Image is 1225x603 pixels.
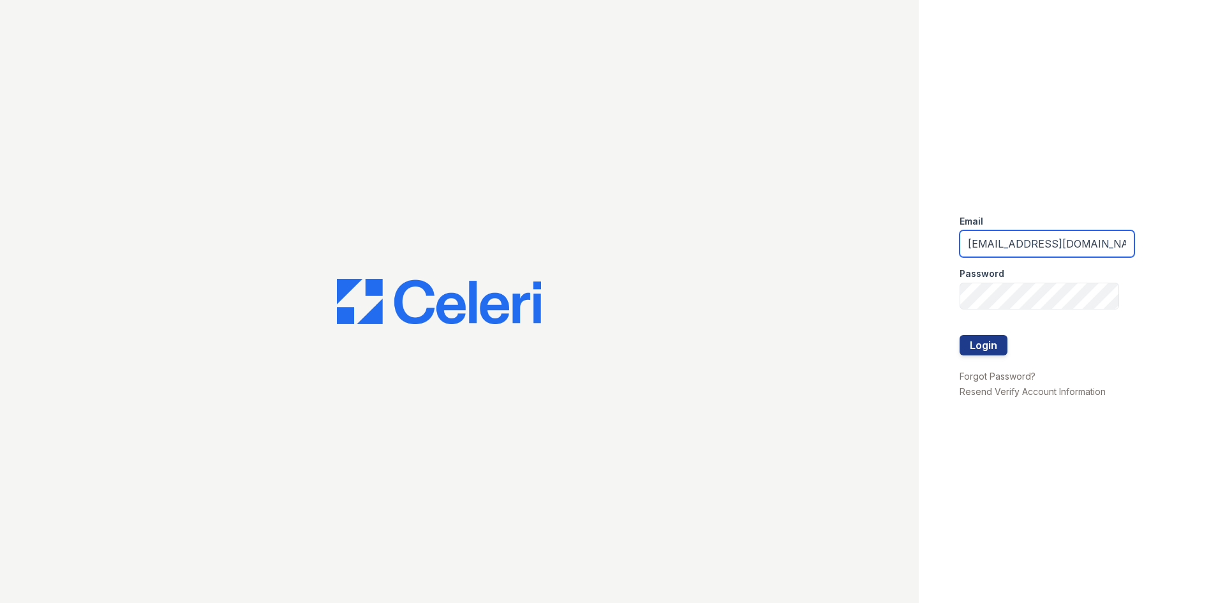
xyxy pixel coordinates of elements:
label: Email [960,215,983,228]
label: Password [960,267,1004,280]
img: CE_Logo_Blue-a8612792a0a2168367f1c8372b55b34899dd931a85d93a1a3d3e32e68fde9ad4.png [337,279,541,325]
a: Resend Verify Account Information [960,386,1106,397]
a: Forgot Password? [960,371,1036,382]
button: Login [960,335,1007,355]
